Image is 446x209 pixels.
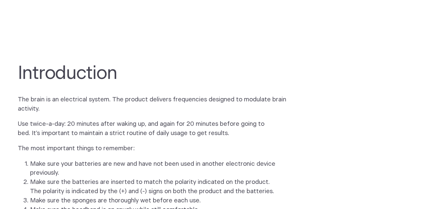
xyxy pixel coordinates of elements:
[30,159,276,178] li: Make sure your batteries are new and have not been used in another electronic device previously.
[18,120,287,138] p: Use twice-a-day: 20 minutes after waking up, and again for 20 minutes before going to bed. It’s i...
[30,178,276,196] li: Make sure the batteries are inserted to match the polarity indicated on the product. The polarity...
[30,196,276,205] li: Make sure the sponges are thoroughly wet before each use.
[18,95,287,114] p: The brain is an electrical system. The product delivers frequencies designed to modulate brain ac...
[18,62,262,85] h2: Introduction
[18,144,287,153] p: The most important things to remember:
